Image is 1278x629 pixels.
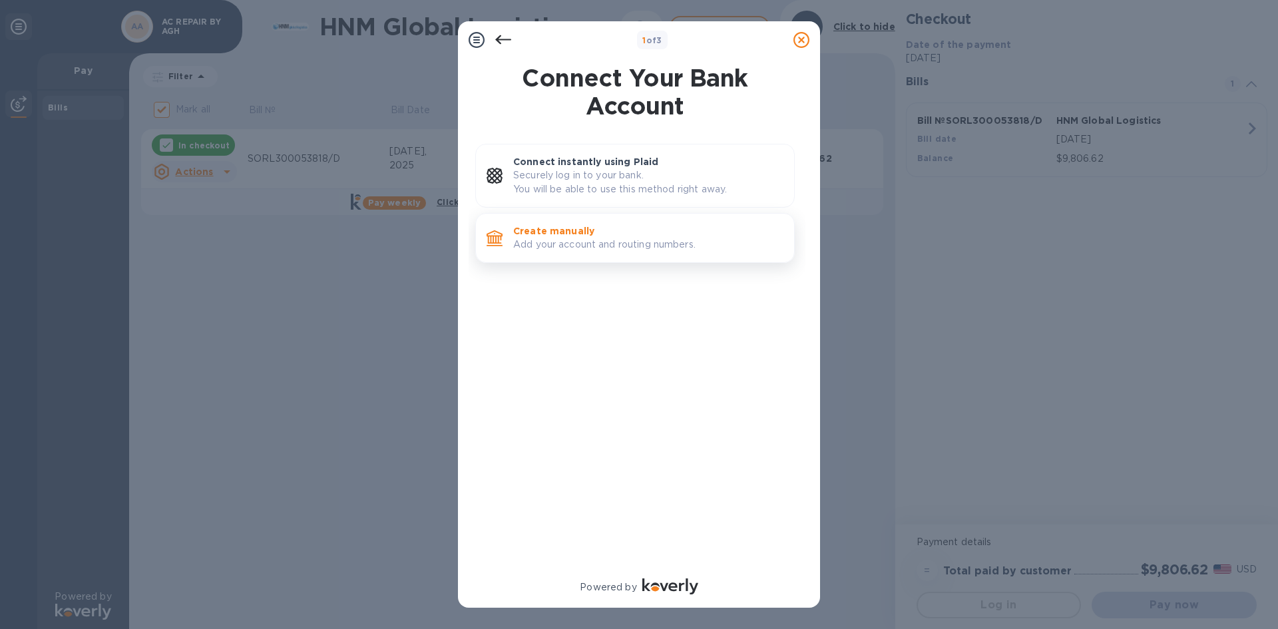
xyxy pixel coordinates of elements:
p: Add your account and routing numbers. [513,238,783,252]
p: Securely log in to your bank. You will be able to use this method right away. [513,168,783,196]
b: of 3 [642,35,662,45]
span: 1 [642,35,646,45]
p: Create manually [513,224,783,238]
h1: Connect Your Bank Account [470,64,800,120]
p: Connect instantly using Plaid [513,155,783,168]
img: Logo [642,578,698,594]
p: Powered by [580,580,636,594]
